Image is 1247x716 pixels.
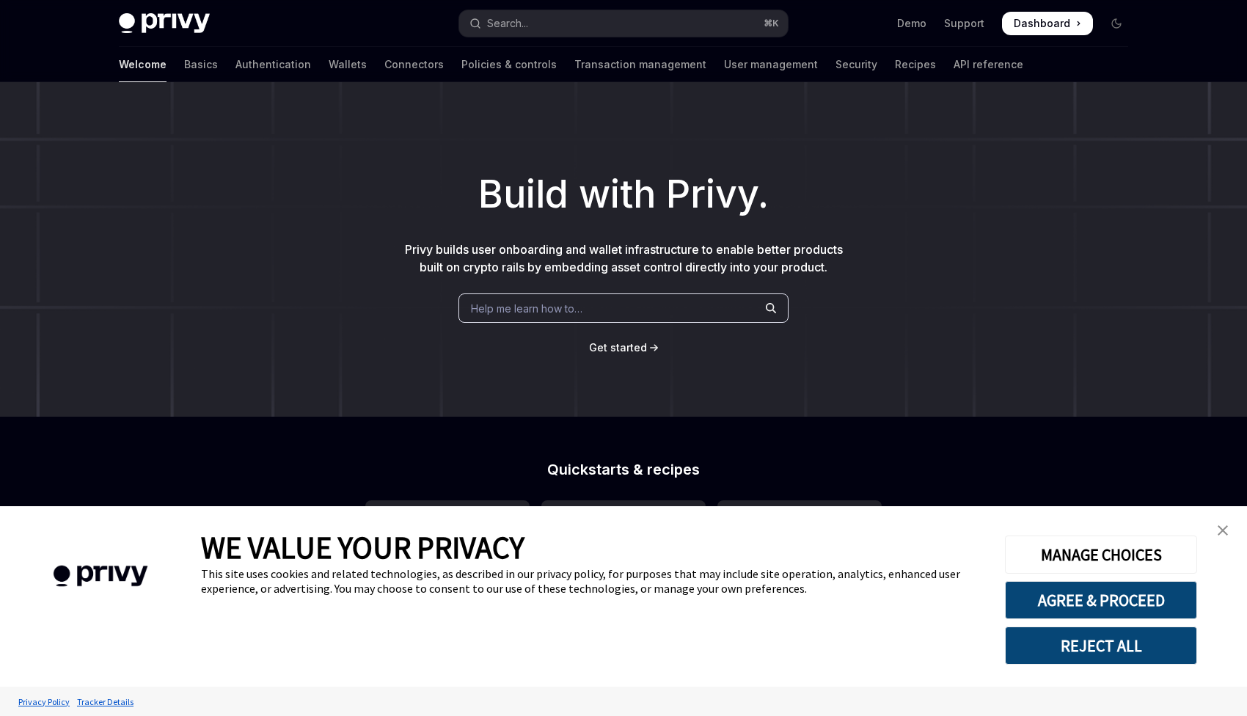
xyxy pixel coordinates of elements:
a: Tracker Details [73,689,137,715]
a: Security [835,47,877,82]
a: Recipes [895,47,936,82]
a: Basics [184,47,218,82]
div: This site uses cookies and related technologies, as described in our privacy policy, for purposes... [201,566,983,596]
button: MANAGE CHOICES [1005,536,1197,574]
span: Privy builds user onboarding and wallet infrastructure to enable better products built on crypto ... [405,242,843,274]
img: dark logo [119,13,210,34]
a: User management [724,47,818,82]
a: Policies & controls [461,47,557,82]
span: Get started [589,341,647,354]
h1: Build with Privy. [23,166,1224,223]
a: **** **** **** ***Use the React Native SDK to build a mobile app on Solana. [541,500,706,650]
a: Privacy Policy [15,689,73,715]
a: close banner [1208,516,1237,545]
a: Wallets [329,47,367,82]
a: **** *****Whitelabel login, wallets, and user management with your own UI and branding. [717,500,882,650]
button: Toggle dark mode [1105,12,1128,35]
a: Authentication [235,47,311,82]
a: Demo [897,16,926,31]
span: ⌘ K [764,18,779,29]
img: company logo [22,544,179,608]
span: Help me learn how to… [471,301,582,316]
a: Connectors [384,47,444,82]
a: Transaction management [574,47,706,82]
span: Dashboard [1014,16,1070,31]
a: API reference [954,47,1023,82]
a: Dashboard [1002,12,1093,35]
button: AGREE & PROCEED [1005,581,1197,619]
a: Get started [589,340,647,355]
a: Support [944,16,984,31]
button: REJECT ALL [1005,626,1197,665]
button: Open search [459,10,788,37]
h2: Quickstarts & recipes [365,462,882,477]
a: Welcome [119,47,167,82]
span: WE VALUE YOUR PRIVACY [201,528,524,566]
div: Search... [487,15,528,32]
img: close banner [1218,525,1228,536]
